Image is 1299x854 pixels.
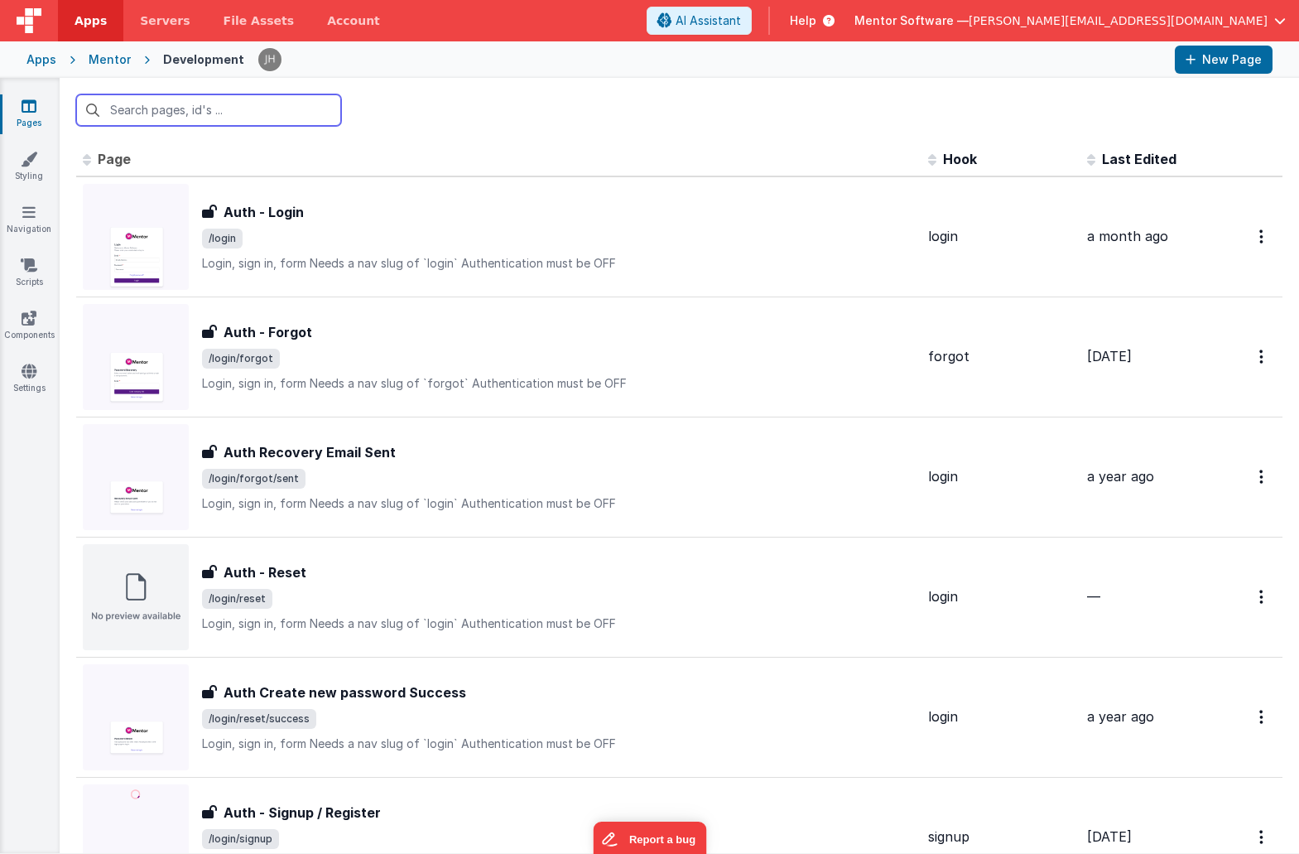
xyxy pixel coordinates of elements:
div: Mentor [89,51,131,68]
span: /login [202,229,243,248]
span: [PERSON_NAME][EMAIL_ADDRESS][DOMAIN_NAME] [969,12,1268,29]
button: Options [1249,220,1276,253]
h3: Auth Create new password Success [224,683,466,702]
div: login [928,707,1074,726]
h3: Auth Recovery Email Sent [224,442,396,462]
span: AI Assistant [676,12,741,29]
span: Page [98,151,131,167]
span: [DATE] [1087,828,1132,845]
span: Servers [140,12,190,29]
button: AI Assistant [647,7,752,35]
span: /login/reset [202,589,272,609]
div: Apps [26,51,56,68]
button: New Page [1175,46,1273,74]
div: login [928,467,1074,486]
span: File Assets [224,12,295,29]
div: signup [928,827,1074,847]
p: Login, sign in, form Needs a nav slug of `login` Authentication must be OFF [202,255,915,272]
button: Options [1249,700,1276,734]
button: Options [1249,820,1276,854]
h3: Auth - Forgot [224,322,312,342]
div: login [928,227,1074,246]
span: Last Edited [1102,151,1176,167]
p: Login, sign in, form Needs a nav slug of `login` Authentication must be OFF [202,615,915,632]
h3: Auth - Login [224,202,304,222]
div: login [928,587,1074,606]
p: Login, sign in, form Needs a nav slug of `login` Authentication must be OFF [202,495,915,512]
div: Development [163,51,244,68]
button: Mentor Software — [PERSON_NAME][EMAIL_ADDRESS][DOMAIN_NAME] [854,12,1286,29]
span: Mentor Software — [854,12,969,29]
span: — [1087,588,1100,605]
span: [DATE] [1087,348,1132,364]
span: Help [790,12,816,29]
button: Options [1249,340,1276,374]
p: Login, sign in, form Needs a nav slug of `forgot` Authentication must be OFF [202,375,915,392]
button: Options [1249,580,1276,614]
p: Login, sign in, form Needs a nav slug of `login` Authentication must be OFF [202,736,915,752]
h3: Auth - Signup / Register [224,803,381,823]
input: Search pages, id's ... [76,94,341,126]
span: Apps [75,12,107,29]
span: Hook [943,151,977,167]
span: /login/reset/success [202,709,316,729]
span: a month ago [1087,228,1168,244]
img: c2badad8aad3a9dfc60afe8632b41ba8 [258,48,281,71]
span: a year ago [1087,468,1154,485]
span: a year ago [1087,708,1154,725]
button: Options [1249,460,1276,494]
span: /login/signup [202,829,279,849]
span: /login/forgot [202,349,280,369]
span: /login/forgot/sent [202,469,306,489]
div: forgot [928,347,1074,366]
h3: Auth - Reset [224,562,306,582]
